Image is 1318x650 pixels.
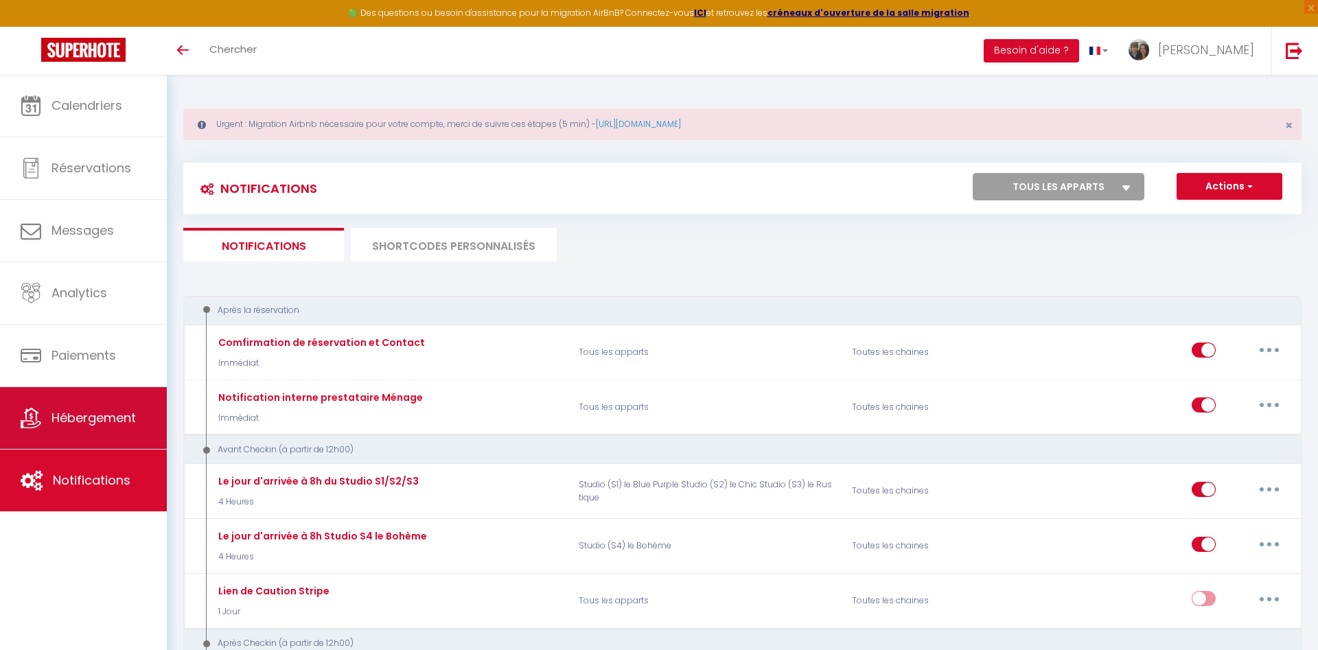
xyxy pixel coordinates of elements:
[843,387,1025,427] div: Toutes les chaines
[767,7,969,19] a: créneaux d'ouverture de la salle migration
[51,222,114,239] span: Messages
[51,159,131,176] span: Réservations
[215,357,425,370] p: Immédiat
[570,387,843,427] p: Tous les apparts
[215,335,425,350] div: Comfirmation de réservation et Contact
[51,347,116,364] span: Paiements
[194,173,317,204] h3: Notifications
[51,284,107,301] span: Analytics
[215,390,423,405] div: Notification interne prestataire Ménage
[570,332,843,372] p: Tous les apparts
[843,472,1025,511] div: Toutes les chaines
[183,228,344,262] li: Notifications
[41,38,126,62] img: Super Booking
[51,97,122,114] span: Calendriers
[196,443,1267,456] div: Avant Checkin (à partir de 12h00)
[1285,117,1293,134] span: ×
[215,412,423,425] p: Immédiat
[843,526,1025,566] div: Toutes les chaines
[1286,42,1303,59] img: logout
[51,409,136,426] span: Hébergement
[215,529,427,544] div: Le jour d'arrivée à 8h Studio S4 le Bohème
[196,304,1267,317] div: Après la réservation
[196,637,1267,650] div: Après Checkin (à partir de 12h00)
[1285,119,1293,132] button: Close
[843,581,1025,620] div: Toutes les chaines
[199,27,267,75] a: Chercher
[570,581,843,620] p: Tous les apparts
[596,118,681,130] a: [URL][DOMAIN_NAME]
[984,39,1079,62] button: Besoin d'aide ?
[570,526,843,566] p: Studio (S4) le Bohème
[1158,41,1254,58] span: [PERSON_NAME]
[215,605,329,618] p: 1 Jour
[694,7,706,19] a: ICI
[1118,27,1271,75] a: ... [PERSON_NAME]
[570,472,843,511] p: Studio (S1) le Blue Purple Studio (S2) le Chic Studio (S3) le Rustique
[843,332,1025,372] div: Toutes les chaines
[215,583,329,599] div: Lien de Caution Stripe
[215,550,427,564] p: 4 Heures
[53,472,130,489] span: Notifications
[351,228,557,262] li: SHORTCODES PERSONNALISÉS
[215,474,419,489] div: Le jour d'arrivée à 8h du Studio S1/S2/S3
[11,5,52,47] button: Ouvrir le widget de chat LiveChat
[209,42,257,56] span: Chercher
[1129,39,1149,61] img: ...
[1177,173,1282,200] button: Actions
[215,496,419,509] p: 4 Heures
[183,108,1302,140] div: Urgent : Migration Airbnb nécessaire pour votre compte, merci de suivre ces étapes (5 min) -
